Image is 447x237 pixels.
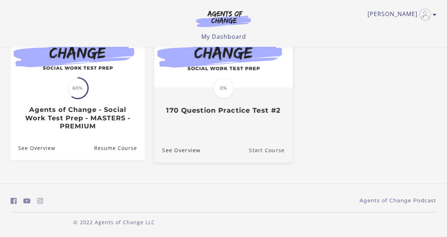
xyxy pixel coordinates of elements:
a: https://www.youtube.com/c/AgentsofChangeTestPrepbyMeaganMitchell (Open in a new window) [23,196,31,206]
i: https://www.facebook.com/groups/aswbtestprep (Open in a new window) [11,197,17,204]
a: Agents of Change - Social Work Test Prep - MASTERS - PREMIUM: See Overview [11,136,55,160]
span: 0% [213,78,234,98]
a: https://www.facebook.com/groups/aswbtestprep (Open in a new window) [11,196,17,206]
i: https://www.youtube.com/c/AgentsofChangeTestPrepbyMeaganMitchell (Open in a new window) [23,197,31,204]
a: Agents of Change Podcast [359,197,436,204]
a: 170 Question Practice Test #2: Resume Course [249,138,293,162]
a: https://www.instagram.com/agentsofchangeprep/ (Open in a new window) [37,196,43,206]
p: © 2022 Agents of Change LLC [11,218,218,226]
img: Agents of Change Logo [188,10,259,27]
a: Toggle menu [368,9,433,20]
a: My Dashboard [201,33,246,41]
i: https://www.instagram.com/agentsofchangeprep/ (Open in a new window) [37,197,43,204]
a: 170 Question Practice Test #2: See Overview [154,138,201,162]
a: Agents of Change - Social Work Test Prep - MASTERS - PREMIUM: Resume Course [94,136,145,160]
span: 60% [68,78,88,98]
h3: 170 Question Practice Test #2 [162,106,285,115]
h3: Agents of Change - Social Work Test Prep - MASTERS - PREMIUM [18,106,137,131]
